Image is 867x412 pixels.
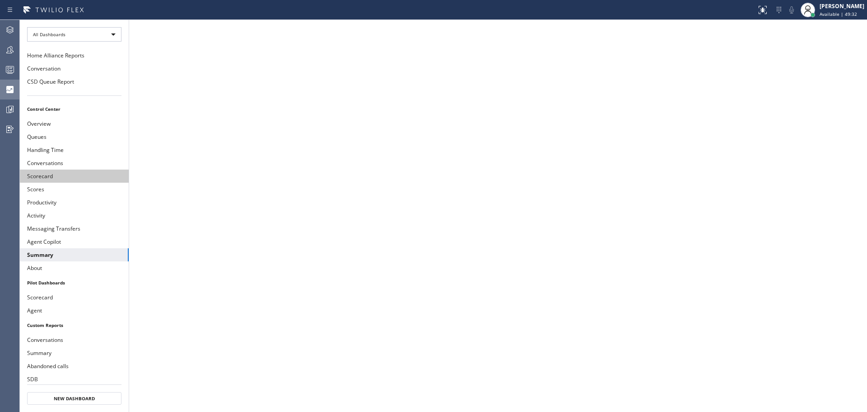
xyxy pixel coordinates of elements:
div: All Dashboards [27,27,121,42]
button: SDB [20,373,129,386]
button: About [20,261,129,275]
button: Scorecard [20,291,129,304]
button: Handling Time [20,143,129,156]
button: Summary [20,346,129,360]
button: Scorecard [20,170,129,183]
button: Activity [20,209,129,222]
button: Productivity [20,196,129,209]
button: CSD Queue Report [20,75,129,88]
span: Available | 49:32 [820,11,857,17]
button: Conversation [20,62,129,75]
button: Abandoned calls [20,360,129,373]
li: Control Center [20,103,129,115]
button: Scores [20,183,129,196]
button: Messaging Transfers [20,222,129,235]
div: [PERSON_NAME] [820,2,864,10]
button: Queues [20,130,129,143]
iframe: dashboard_9f6bb337dffe [129,20,867,412]
button: Agent [20,304,129,317]
button: Conversations [20,333,129,346]
button: Conversations [20,156,129,170]
button: Home Alliance Reports [20,49,129,62]
button: Mute [785,4,798,16]
li: Pilot Dashboards [20,277,129,289]
button: New Dashboard [27,392,121,405]
button: Agent Copilot [20,235,129,248]
button: Summary [20,248,129,261]
li: Custom Reports [20,319,129,331]
button: Overview [20,117,129,130]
